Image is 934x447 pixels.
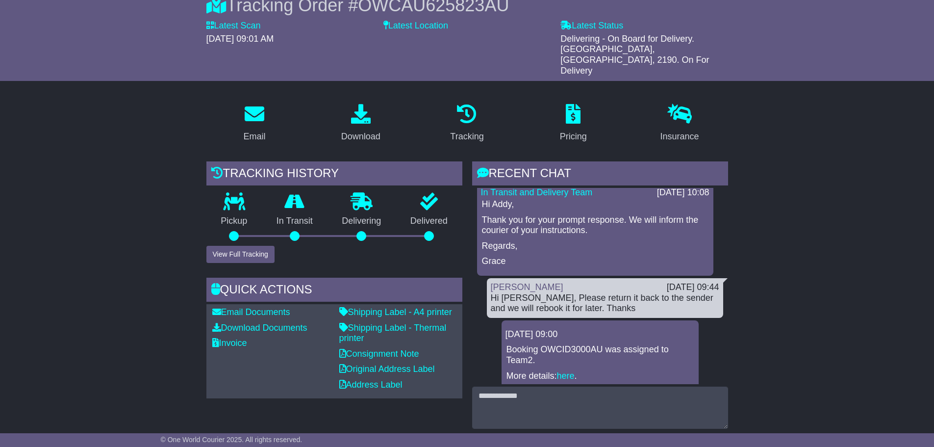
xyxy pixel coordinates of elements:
button: View Full Tracking [206,246,275,263]
a: Invoice [212,338,247,348]
a: Insurance [654,101,706,147]
div: [DATE] 10:08 [657,187,709,198]
a: [PERSON_NAME] [491,282,563,292]
p: In Transit [262,216,328,227]
div: Tracking [450,130,483,143]
a: Consignment Note [339,349,419,359]
p: Booking OWCID3000AU was assigned to Team2. [506,344,694,366]
a: Download [335,101,387,147]
div: Insurance [660,130,699,143]
p: More details: . [506,371,694,382]
a: In Transit and Delivery Team [481,187,593,197]
label: Latest Status [560,21,623,31]
div: [DATE] 09:44 [667,282,719,293]
div: [DATE] 09:00 [505,329,695,340]
a: Address Label [339,380,403,390]
div: RECENT CHAT [472,161,728,188]
a: Shipping Label - A4 printer [339,307,452,317]
span: © One World Courier 2025. All rights reserved. [161,436,303,444]
label: Latest Location [383,21,448,31]
div: Quick Actions [206,278,462,304]
div: Email [243,130,265,143]
p: Grace [482,256,708,267]
a: Shipping Label - Thermal printer [339,323,447,343]
p: Regards, [482,241,708,252]
div: Download [341,130,380,143]
a: Email [237,101,272,147]
p: Pickup [206,216,262,227]
div: Tracking history [206,161,462,188]
div: Pricing [560,130,587,143]
p: Delivered [396,216,462,227]
a: Pricing [554,101,593,147]
div: Hi [PERSON_NAME], Please return it back to the sender and we will rebook it for later. Thanks [491,293,719,314]
span: Delivering - On Board for Delivery. [GEOGRAPHIC_DATA], [GEOGRAPHIC_DATA], 2190. On For Delivery [560,34,709,76]
span: [DATE] 09:01 AM [206,34,274,44]
a: Email Documents [212,307,290,317]
p: Hi Addy, [482,199,708,210]
a: Original Address Label [339,364,435,374]
label: Latest Scan [206,21,261,31]
p: Delivering [328,216,396,227]
a: Download Documents [212,323,307,333]
a: here [557,371,575,381]
p: Thank you for your prompt response. We will inform the courier of your instructions. [482,215,708,236]
a: Tracking [444,101,490,147]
